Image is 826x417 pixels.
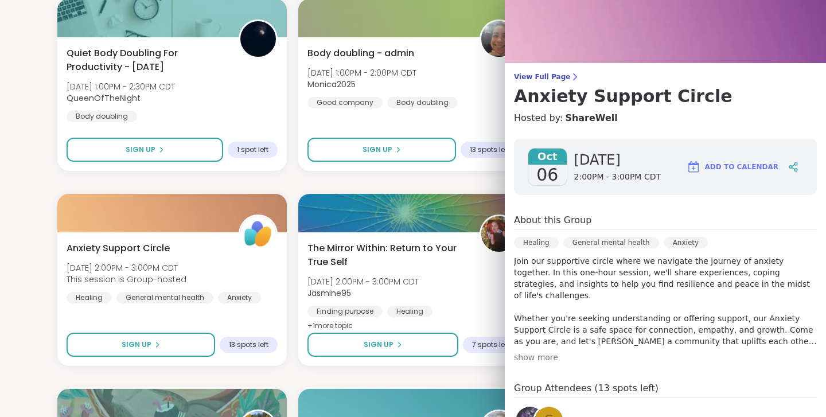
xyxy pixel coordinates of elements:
[67,138,223,162] button: Sign Up
[563,237,659,248] div: General mental health
[67,46,226,74] span: Quiet Body Doubling For Productivity - [DATE]
[307,276,419,287] span: [DATE] 2:00PM - 3:00PM CDT
[514,72,817,107] a: View Full PageAnxiety Support Circle
[67,274,186,285] span: This session is Group-hosted
[218,292,261,303] div: Anxiety
[67,241,170,255] span: Anxiety Support Circle
[307,67,416,79] span: [DATE] 1:00PM - 2:00PM CDT
[514,237,559,248] div: Healing
[565,111,617,125] a: ShareWell
[687,160,700,174] img: ShareWell Logomark
[67,92,141,104] b: QueenOfTheNight
[514,255,817,347] p: Join our supportive circle where we navigate the journey of anxiety together. In this one-hour se...
[307,79,356,90] b: Monica2025
[387,97,458,108] div: Body doubling
[705,162,778,172] span: Add to Calendar
[472,340,509,349] span: 7 spots left
[514,381,817,398] h4: Group Attendees (13 spots left)
[126,145,155,155] span: Sign Up
[307,306,383,317] div: Finding purpose
[514,213,591,227] h4: About this Group
[470,145,509,154] span: 13 spots left
[536,165,558,185] span: 06
[681,153,784,181] button: Add to Calendar
[514,86,817,107] h3: Anxiety Support Circle
[574,151,661,169] span: [DATE]
[307,287,351,299] b: Jasmine95
[514,352,817,363] div: show more
[67,333,215,357] button: Sign Up
[364,340,393,350] span: Sign Up
[514,111,817,125] h4: Hosted by:
[481,21,517,57] img: Monica2025
[67,262,186,274] span: [DATE] 2:00PM - 3:00PM CDT
[514,72,817,81] span: View Full Page
[116,292,213,303] div: General mental health
[307,333,458,357] button: Sign Up
[664,237,708,248] div: Anxiety
[237,145,268,154] span: 1 spot left
[481,216,517,252] img: Jasmine95
[229,340,268,349] span: 13 spots left
[122,340,151,350] span: Sign Up
[67,292,112,303] div: Healing
[67,81,175,92] span: [DATE] 1:00PM - 2:30PM CDT
[307,97,383,108] div: Good company
[307,241,467,269] span: The Mirror Within: Return to Your True Self
[240,21,276,57] img: QueenOfTheNight
[307,138,456,162] button: Sign Up
[387,306,433,317] div: Healing
[240,216,276,252] img: ShareWell
[528,149,567,165] span: Oct
[67,111,137,122] div: Body doubling
[363,145,392,155] span: Sign Up
[307,46,414,60] span: Body doubling - admin
[574,172,661,183] span: 2:00PM - 3:00PM CDT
